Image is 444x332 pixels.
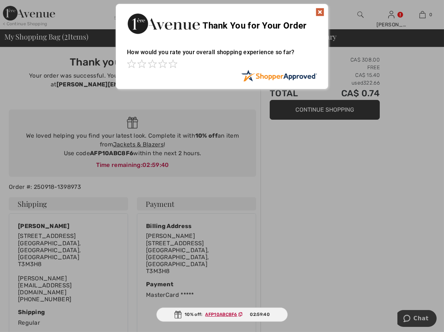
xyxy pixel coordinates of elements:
[127,41,317,70] div: How would you rate your overall shopping experience so far?
[316,8,324,16] img: x
[156,307,288,322] div: 10% off:
[127,11,200,36] img: Thank You for Your Order
[205,312,237,317] ins: AFP10ABC8F6
[174,311,182,318] img: Gift.svg
[250,311,269,318] span: 02:59:40
[203,20,306,31] span: Thank You for Your Order
[16,5,31,12] span: Chat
